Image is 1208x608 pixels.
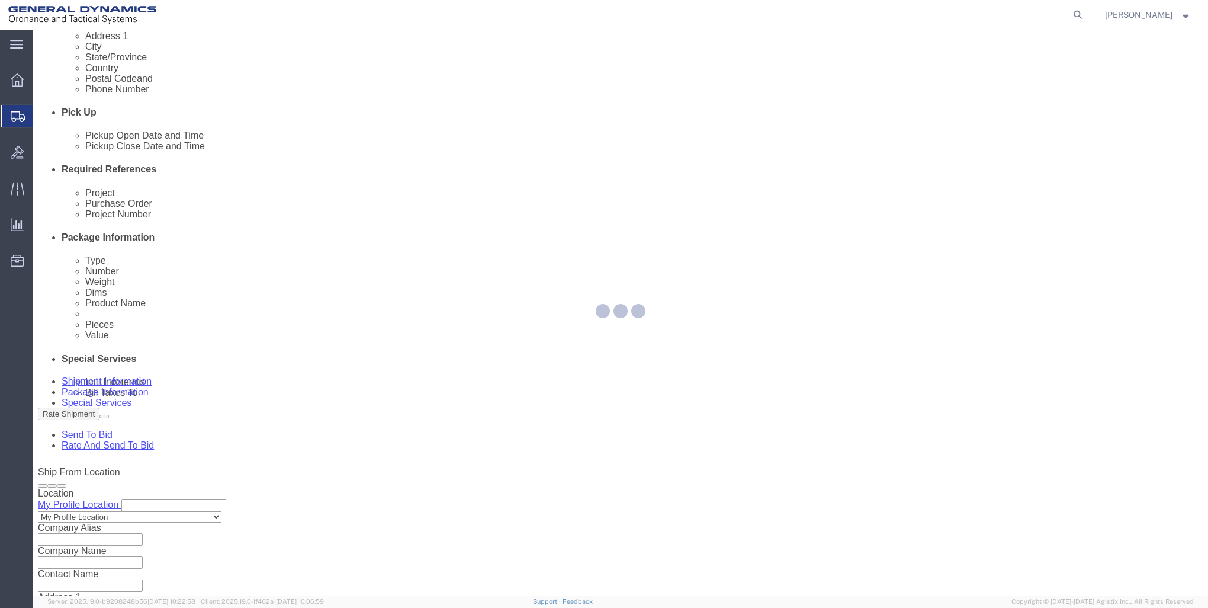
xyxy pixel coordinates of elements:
[47,598,195,605] span: Server: 2025.19.0-b9208248b56
[276,598,324,605] span: [DATE] 10:06:59
[147,598,195,605] span: [DATE] 10:22:58
[201,598,324,605] span: Client: 2025.19.0-1f462a1
[1011,597,1194,607] span: Copyright © [DATE]-[DATE] Agistix Inc., All Rights Reserved
[8,6,156,24] img: logo
[563,598,593,605] a: Feedback
[1104,8,1192,22] button: [PERSON_NAME]
[1105,8,1172,21] span: Evan Brigham
[533,598,563,605] a: Support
